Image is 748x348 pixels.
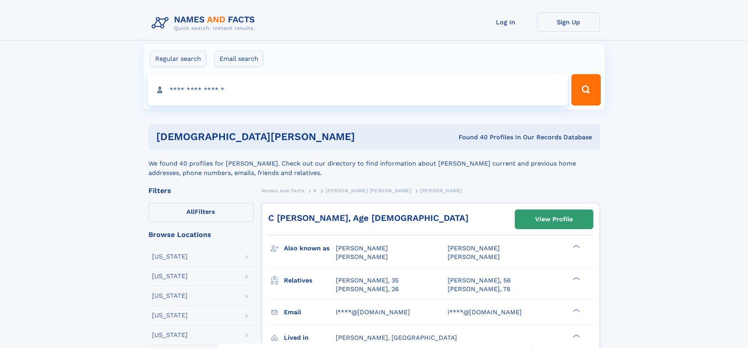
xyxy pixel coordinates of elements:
[326,188,411,193] span: [PERSON_NAME] [PERSON_NAME]
[336,285,399,293] a: [PERSON_NAME], 26
[535,210,573,228] div: View Profile
[571,276,580,281] div: ❯
[336,276,399,285] a: [PERSON_NAME], 35
[448,285,510,293] a: [PERSON_NAME], 78
[571,74,600,106] button: Search Button
[571,244,580,249] div: ❯
[152,253,188,260] div: [US_STATE]
[150,51,206,67] label: Regular search
[326,186,411,195] a: [PERSON_NAME] [PERSON_NAME]
[448,244,500,252] span: [PERSON_NAME]
[152,312,188,319] div: [US_STATE]
[152,273,188,279] div: [US_STATE]
[148,149,600,178] div: We found 40 profiles for [PERSON_NAME]. Check out our directory to find information about [PERSON...
[148,203,254,222] label: Filters
[268,213,468,223] a: C [PERSON_NAME], Age [DEMOGRAPHIC_DATA]
[336,244,388,252] span: [PERSON_NAME]
[187,208,195,215] span: All
[214,51,263,67] label: Email search
[336,334,457,341] span: [PERSON_NAME], [GEOGRAPHIC_DATA]
[156,132,407,142] h1: [DEMOGRAPHIC_DATA][PERSON_NAME]
[571,333,580,338] div: ❯
[474,13,537,32] a: Log In
[448,276,511,285] a: [PERSON_NAME], 56
[537,13,600,32] a: Sign Up
[571,308,580,313] div: ❯
[284,306,336,319] h3: Email
[407,133,592,142] div: Found 40 Profiles In Our Records Database
[148,13,262,34] img: Logo Names and Facts
[284,242,336,255] h3: Also known as
[313,186,317,195] a: K
[148,187,254,194] div: Filters
[515,210,593,229] a: View Profile
[448,253,500,261] span: [PERSON_NAME]
[420,188,462,193] span: [PERSON_NAME]
[152,332,188,338] div: [US_STATE]
[336,253,388,261] span: [PERSON_NAME]
[284,331,336,344] h3: Lived in
[262,186,305,195] a: Names and Facts
[148,231,254,238] div: Browse Locations
[152,293,188,299] div: [US_STATE]
[313,188,317,193] span: K
[148,74,568,106] input: search input
[284,274,336,287] h3: Relatives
